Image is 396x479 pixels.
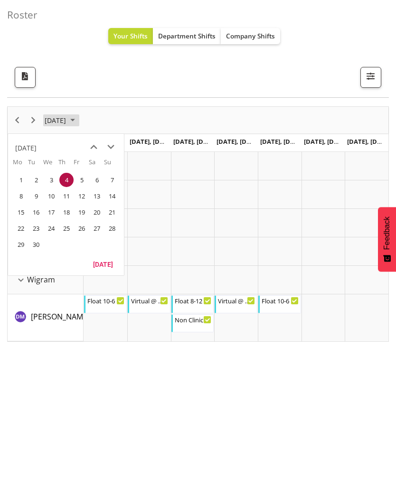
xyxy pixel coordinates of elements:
span: Department Shifts [158,31,216,40]
button: previous month [85,139,102,156]
th: Th [58,158,74,172]
span: [DATE], [DATE] [173,137,217,146]
span: Monday, September 22, 2025 [14,221,28,235]
span: Sunday, September 21, 2025 [105,205,119,219]
span: Monday, September 1, 2025 [14,173,28,187]
td: Deepti Mahajan resource [8,294,84,341]
span: [DATE], [DATE] [260,137,303,146]
div: Virtual @ Wigram [218,296,255,305]
span: [DATE], [DATE] [347,137,390,146]
div: previous period [9,107,25,133]
span: Sunday, September 7, 2025 [105,173,119,187]
button: Your Shifts [108,28,153,44]
span: Wednesday, September 10, 2025 [44,189,58,203]
span: Saturday, September 20, 2025 [90,205,104,219]
span: Thursday, September 25, 2025 [59,221,74,235]
div: Float 10-6 [262,296,299,305]
span: Monday, September 29, 2025 [14,237,28,252]
div: Deepti Mahajan"s event - Float 8-12 Begin From Wednesday, September 3, 2025 at 8:00:00 AM GMT+12:... [171,295,214,313]
span: Thursday, September 4, 2025 [59,173,74,187]
button: September 2025 [43,114,79,126]
span: Tuesday, September 23, 2025 [29,221,43,235]
span: Friday, September 19, 2025 [75,205,89,219]
button: next month [102,139,119,156]
span: Tuesday, September 16, 2025 [29,205,43,219]
button: Company Shifts [221,28,280,44]
div: Float 8-12 [175,296,212,305]
span: Saturday, September 13, 2025 [90,189,104,203]
span: Sunday, September 14, 2025 [105,189,119,203]
span: Tuesday, September 30, 2025 [29,237,43,252]
th: Sa [89,158,104,172]
span: Tuesday, September 9, 2025 [29,189,43,203]
span: Thursday, September 11, 2025 [59,189,74,203]
span: Company Shifts [226,31,275,40]
button: Department Shifts [153,28,221,44]
th: Fr [74,158,89,172]
td: Wigram resource [8,266,84,294]
table: Timeline Week of September 4, 2025 [84,152,388,341]
div: Deepti Mahajan"s event - Float 10-6 Begin From Friday, September 5, 2025 at 10:00:00 AM GMT+12:00... [258,295,301,313]
span: Friday, September 5, 2025 [75,173,89,187]
span: [DATE], [DATE] [217,137,260,146]
td: Thursday, September 4, 2025 [58,172,74,188]
span: Saturday, September 6, 2025 [90,173,104,187]
div: title [15,139,37,158]
div: Deepti Mahajan"s event - Non Clinic Time 12-4 Begin From Wednesday, September 3, 2025 at 12:00:00... [171,314,214,332]
a: [PERSON_NAME] [31,311,90,322]
span: [DATE], [DATE] [130,137,173,146]
div: September 2025 [41,107,81,133]
span: Friday, September 26, 2025 [75,221,89,235]
div: Deepti Mahajan"s event - Virtual @ Wigram Begin From Tuesday, September 2, 2025 at 9:00:00 AM GMT... [128,295,170,313]
th: Mo [13,158,28,172]
h4: Roster [7,9,381,20]
button: Today [87,257,119,271]
button: Filter Shifts [360,67,381,88]
span: Friday, September 12, 2025 [75,189,89,203]
span: Tuesday, September 2, 2025 [29,173,43,187]
button: Next [27,114,40,126]
div: Deepti Mahajan"s event - Virtual @ Wigram Begin From Thursday, September 4, 2025 at 9:00:00 AM GM... [215,295,257,313]
span: [DATE] [44,114,67,126]
span: Wednesday, September 24, 2025 [44,221,58,235]
span: Wednesday, September 17, 2025 [44,205,58,219]
button: Previous [11,114,24,126]
th: Tu [28,158,43,172]
span: Your Shifts [113,31,148,40]
div: Virtual @ Wigram [131,296,168,305]
span: Monday, September 15, 2025 [14,205,28,219]
div: Float 10-6 [87,296,124,305]
span: Monday, September 8, 2025 [14,189,28,203]
div: Non Clinic Time 12-4 [175,315,212,324]
span: Wednesday, September 3, 2025 [44,173,58,187]
span: Thursday, September 18, 2025 [59,205,74,219]
div: Deepti Mahajan"s event - Float 10-6 Begin From Monday, September 1, 2025 at 10:00:00 AM GMT+12:00... [84,295,127,313]
div: next period [25,107,41,133]
span: Feedback [383,216,391,250]
div: Timeline Week of September 4, 2025 [7,106,389,342]
span: [DATE], [DATE] [304,137,347,146]
span: Wigram [27,274,55,285]
button: Download a PDF of the roster according to the set date range. [15,67,36,88]
button: Feedback - Show survey [378,207,396,272]
span: Sunday, September 28, 2025 [105,221,119,235]
th: We [43,158,58,172]
span: Saturday, September 27, 2025 [90,221,104,235]
th: Su [104,158,119,172]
